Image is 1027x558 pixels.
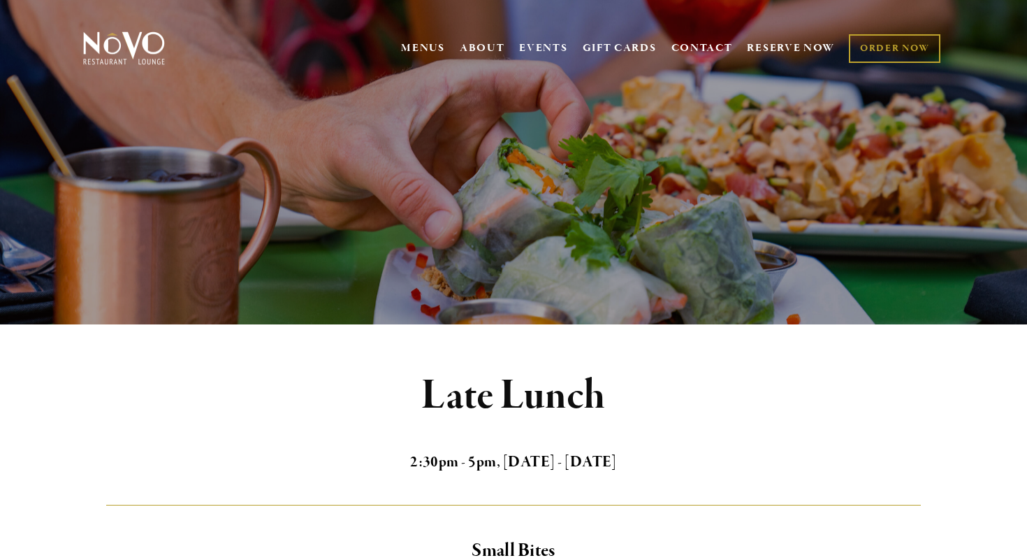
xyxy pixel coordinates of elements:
strong: Late Lunch [421,369,606,422]
a: ABOUT [460,41,505,55]
a: MENUS [401,41,445,55]
strong: 2:30pm - 5pm, [DATE] - [DATE] [410,452,617,472]
a: EVENTS [519,41,567,55]
a: GIFT CARDS [583,35,657,62]
a: ORDER NOW [849,34,940,63]
img: Novo Restaurant &amp; Lounge [80,31,168,66]
a: CONTACT [671,35,733,62]
a: RESERVE NOW [747,35,835,62]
